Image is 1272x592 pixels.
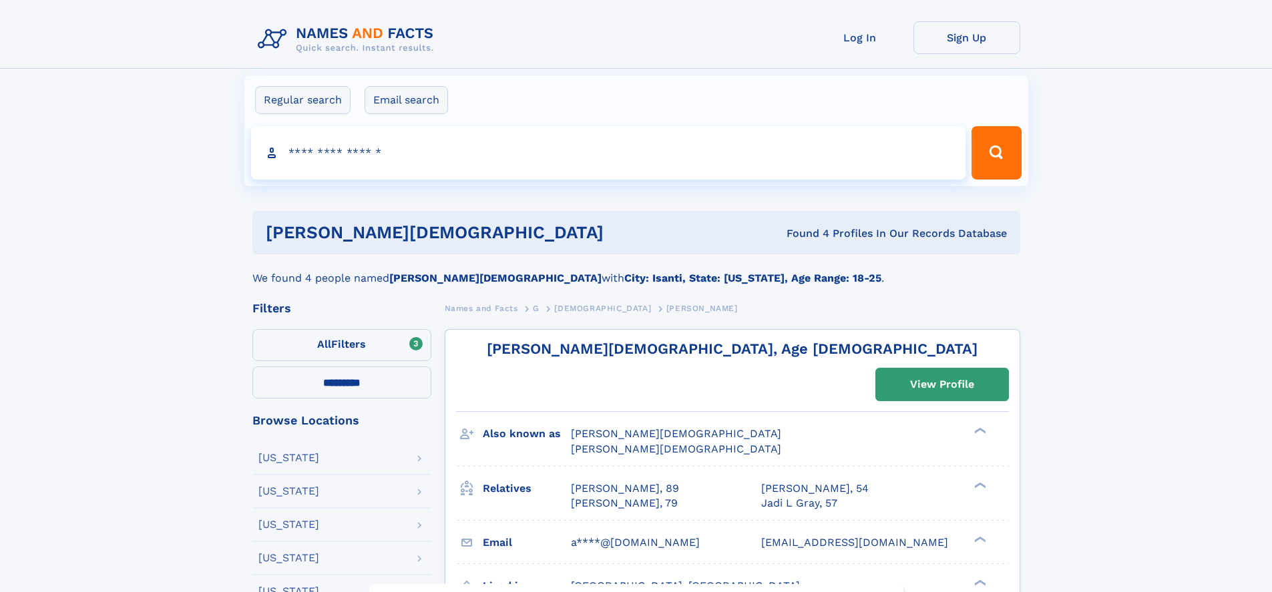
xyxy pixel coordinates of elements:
[571,427,781,440] span: [PERSON_NAME][DEMOGRAPHIC_DATA]
[252,329,431,361] label: Filters
[761,481,869,496] a: [PERSON_NAME], 54
[258,486,319,497] div: [US_STATE]
[971,578,987,587] div: ❯
[695,226,1007,241] div: Found 4 Profiles In Our Records Database
[533,300,540,316] a: G
[255,86,351,114] label: Regular search
[571,481,679,496] a: [PERSON_NAME], 89
[554,300,651,316] a: [DEMOGRAPHIC_DATA]
[913,21,1020,54] a: Sign Up
[483,477,571,500] h3: Relatives
[971,481,987,489] div: ❯
[365,86,448,114] label: Email search
[483,531,571,554] h3: Email
[483,422,571,445] h3: Also known as
[317,338,331,350] span: All
[910,369,974,400] div: View Profile
[258,519,319,530] div: [US_STATE]
[533,304,540,313] span: G
[807,21,913,54] a: Log In
[487,340,978,357] a: [PERSON_NAME][DEMOGRAPHIC_DATA], Age [DEMOGRAPHIC_DATA]
[258,553,319,563] div: [US_STATE]
[252,414,431,426] div: Browse Locations
[971,535,987,543] div: ❯
[252,302,431,314] div: Filters
[251,126,966,180] input: search input
[624,272,881,284] b: City: Isanti, State: [US_STATE], Age Range: 18-25
[971,426,987,435] div: ❯
[972,126,1021,180] button: Search Button
[666,304,738,313] span: [PERSON_NAME]
[571,496,678,511] a: [PERSON_NAME], 79
[554,304,651,313] span: [DEMOGRAPHIC_DATA]
[252,254,1020,286] div: We found 4 people named with .
[876,368,1008,400] a: View Profile
[761,496,837,511] a: Jadi L Gray, 57
[266,224,695,241] h1: [PERSON_NAME][DEMOGRAPHIC_DATA]
[571,579,800,592] span: [GEOGRAPHIC_DATA], [GEOGRAPHIC_DATA]
[571,442,781,455] span: [PERSON_NAME][DEMOGRAPHIC_DATA]
[252,21,445,57] img: Logo Names and Facts
[445,300,518,316] a: Names and Facts
[761,536,948,549] span: [EMAIL_ADDRESS][DOMAIN_NAME]
[389,272,602,284] b: [PERSON_NAME][DEMOGRAPHIC_DATA]
[258,453,319,463] div: [US_STATE]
